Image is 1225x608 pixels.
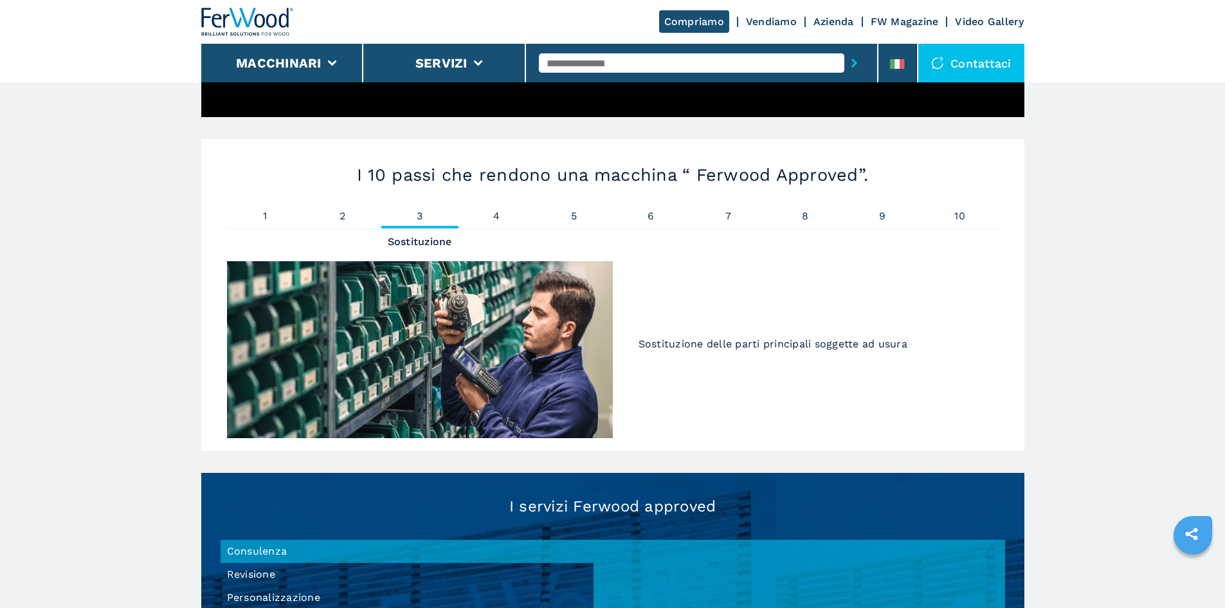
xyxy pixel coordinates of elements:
h3: I servizi Ferwood approved [221,499,1005,514]
span: 7 [690,211,767,221]
a: Compriamo [659,10,729,33]
a: FW Magazine [871,15,939,28]
a: Azienda [813,15,854,28]
li: Consulenza [221,540,594,563]
button: submit-button [844,48,864,78]
li: Revisione [221,563,594,586]
span: 8 [767,211,844,221]
button: Servizi [415,55,467,71]
span: 5 [536,211,613,221]
button: Macchinari [236,55,322,71]
h3: I 10 passi che rendono una macchina “ Ferwood Approved”. [304,165,921,185]
a: Vendiamo [746,15,797,28]
span: 10 [921,211,999,221]
img: Contattaci [931,57,944,69]
a: Video Gallery [955,15,1024,28]
span: 9 [844,211,921,221]
span: 2 [304,211,381,221]
span: 3 [381,211,458,221]
img: Ferwood [201,8,294,36]
em: Sostituzione [381,237,458,247]
span: Sostituzione delle parti principali soggette ad usura [639,338,907,350]
a: sharethis [1175,518,1208,550]
div: Contattaci [918,44,1024,82]
iframe: Chat [1170,550,1215,598]
span: 4 [458,211,536,221]
span: 6 [613,211,690,221]
span: 1 [227,211,304,221]
img: image [227,261,613,438]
